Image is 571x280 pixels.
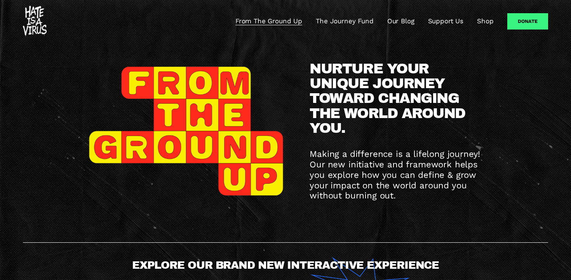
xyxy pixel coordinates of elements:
a: Our Blog [387,17,414,26]
a: Support Us [428,17,463,26]
h4: EXPLORE OUR BRAND NEW INTERACTIVE EXPERIENCE [89,260,482,271]
span: NURTURE YOUR UNIQUE JOURNEY TOWARD CHANGING THE WORLD AROUND YOU. [310,61,469,136]
img: #HATEISAVIRUS [23,6,47,37]
span: Making a difference is a lifelong journey! Our new initiative and framework helps you explore how... [310,149,483,200]
a: From The Ground Up [235,17,302,26]
a: Shop [477,17,493,26]
a: Donate [507,13,548,30]
a: The Journey Fund [316,17,373,26]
